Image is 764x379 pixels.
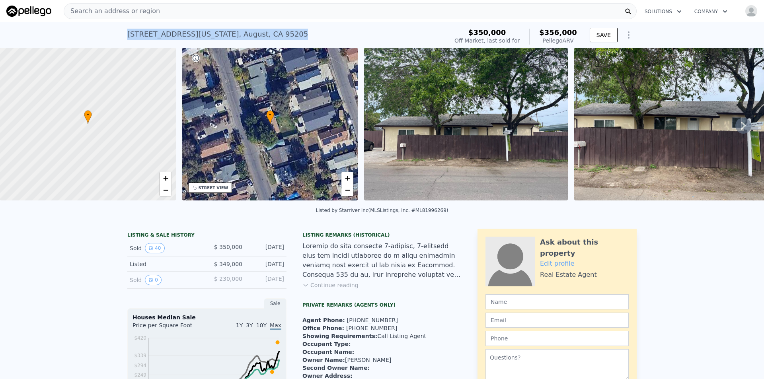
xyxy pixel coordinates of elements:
li: [PERSON_NAME] [302,356,462,364]
div: STREET VIEW [199,185,228,191]
tspan: $249 [134,372,146,378]
a: Zoom out [160,184,172,196]
div: Sold [130,275,201,285]
a: Zoom in [160,172,172,184]
div: Houses Median Sale [133,313,281,321]
div: LISTING & SALE HISTORY [127,232,286,240]
div: Real Estate Agent [540,270,597,280]
button: SAVE [590,28,618,42]
button: Show Options [621,27,637,43]
div: [STREET_ADDRESS][US_STATE] , August , CA 95205 [127,29,308,40]
strong: Owner Address : [302,373,353,379]
span: 10Y [256,322,267,328]
li: Call Listing Agent [302,332,462,340]
button: Company [688,4,734,19]
div: Sale [264,298,286,309]
li: [PHONE_NUMBER] [302,316,462,324]
span: Search an address or region [64,6,160,16]
strong: Showing Requirements : [302,333,377,339]
span: • [266,111,274,119]
tspan: $339 [134,353,146,358]
input: Name [485,294,629,309]
span: $350,000 [468,28,506,37]
span: − [163,185,168,195]
span: Max [270,322,281,330]
div: Private Remarks (Agents Only) [302,302,462,310]
div: [DATE] [249,260,284,268]
a: Zoom in [341,172,353,184]
div: Off Market, last sold for [454,37,520,45]
span: $ 350,000 [214,244,242,250]
span: Office Phone: [302,325,346,331]
div: [DATE] [249,243,284,253]
img: Pellego [6,6,51,17]
div: Ask about this property [540,237,629,259]
div: Loremip do sita consecte 7-adipisc, 7-elitsedd eius tem incidi utlaboree do m aliqu enimadmin ven... [302,241,462,280]
div: • [266,110,274,124]
button: Continue reading [302,281,359,289]
button: View historical data [145,243,164,253]
li: [PHONE_NUMBER] [302,324,462,332]
strong: Occupant Name : [302,349,354,355]
div: Price per Square Foot [133,321,207,334]
tspan: $420 [134,335,146,341]
span: $356,000 [539,28,577,37]
span: 3Y [246,322,253,328]
div: • [84,110,92,124]
div: Listing Remarks (Historical) [302,232,462,238]
span: $ 349,000 [214,261,242,267]
span: + [345,173,350,183]
div: Listed [130,260,201,268]
a: Zoom out [341,184,353,196]
button: Solutions [638,4,688,19]
img: Sale: 61087195 Parcel: 17008859 [364,48,568,200]
span: Agent Phone: [302,317,347,323]
div: Pellego ARV [539,37,577,45]
div: Sold [130,243,201,253]
a: Edit profile [540,260,575,267]
span: 1Y [236,322,243,328]
button: View historical data [145,275,162,285]
span: $ 230,000 [214,276,242,282]
div: Listed by Starriver Inc (MLSListings, Inc. #ML81996269) [316,208,448,213]
div: [DATE] [249,275,284,285]
span: − [345,185,350,195]
input: Phone [485,331,629,346]
strong: Second Owner Name : [302,365,370,371]
span: • [84,111,92,119]
strong: Occupant Type : [302,341,351,347]
tspan: $294 [134,363,146,368]
strong: Owner Name : [302,357,345,363]
input: Email [485,313,629,328]
img: avatar [745,5,758,17]
span: + [163,173,168,183]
